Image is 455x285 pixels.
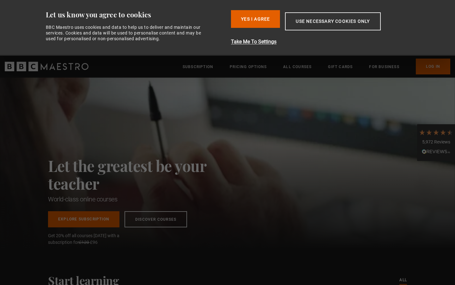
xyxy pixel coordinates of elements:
nav: Primary [183,59,450,74]
a: Log In [416,59,450,74]
h2: Let the greatest be your teacher [48,157,234,192]
span: Get 20% off all courses [DATE] with a subscription for [48,232,133,246]
button: Take Me To Settings [231,38,414,46]
svg: BBC Maestro [5,62,88,71]
span: £96 [90,240,98,245]
h1: World-class online courses [48,195,234,204]
div: Read All Reviews [419,149,453,156]
a: For business [369,64,399,70]
div: 5,972 ReviewsRead All Reviews [417,124,455,161]
a: Pricing Options [230,64,267,70]
a: Explore Subscription [48,211,119,227]
button: Use necessary cookies only [285,12,380,30]
div: 4.7 Stars [419,129,453,136]
button: Yes I Agree [231,10,280,28]
div: Let us know you agree to cookies [46,10,226,19]
div: 5,972 Reviews [419,139,453,145]
div: BBC Maestro uses cookies and data to help us to deliver and maintain our services. Cookies and da... [46,24,208,42]
img: REVIEWS.io [422,149,450,154]
a: Gift Cards [328,64,353,70]
a: Subscription [183,64,213,70]
a: All Courses [283,64,312,70]
a: Discover Courses [124,211,187,227]
span: £120 [79,240,89,245]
